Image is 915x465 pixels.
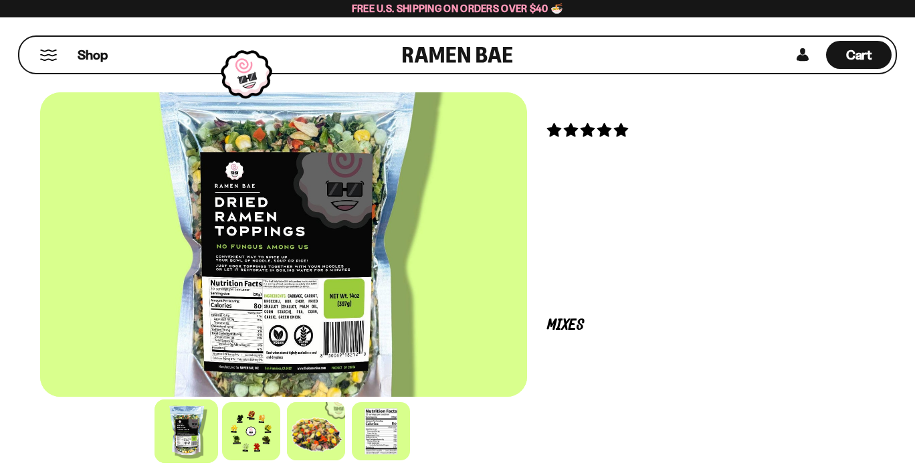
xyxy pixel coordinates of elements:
span: 5.00 stars [547,122,631,138]
a: Shop [78,41,108,69]
a: Cart [826,37,892,73]
p: Mixes [547,319,855,332]
span: Cart [846,47,872,63]
span: Shop [78,46,108,64]
button: Mobile Menu Trigger [39,50,58,61]
span: Free U.S. Shipping on Orders over $40 🍜 [352,2,564,15]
